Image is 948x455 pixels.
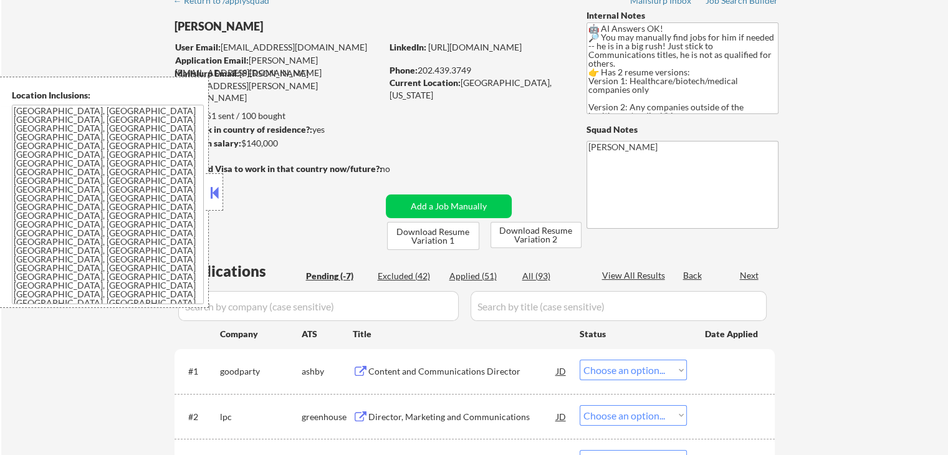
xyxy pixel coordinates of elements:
div: JD [555,360,568,382]
button: Add a Job Manually [386,194,512,218]
div: goodparty [220,365,302,378]
div: [PERSON_NAME][EMAIL_ADDRESS][PERSON_NAME][DOMAIN_NAME] [175,67,381,104]
strong: Will need Visa to work in that country now/future?: [175,163,382,174]
div: Internal Notes [587,9,778,22]
strong: Application Email: [175,55,249,65]
div: Excluded (42) [378,270,440,282]
div: Title [353,328,568,340]
div: lpc [220,411,302,423]
strong: Phone: [390,65,418,75]
div: 51 sent / 100 bought [174,110,381,122]
div: ATS [302,328,353,340]
div: [GEOGRAPHIC_DATA], [US_STATE] [390,77,566,101]
div: Director, Marketing and Communications [368,411,557,423]
div: #1 [188,365,210,378]
input: Search by company (case sensitive) [178,291,459,321]
div: Location Inclusions: [12,89,204,102]
div: no [380,163,416,175]
strong: LinkedIn: [390,42,426,52]
div: [EMAIL_ADDRESS][DOMAIN_NAME] [175,41,381,54]
div: 202.439.3749 [390,64,566,77]
div: Applications [178,264,302,279]
div: Date Applied [705,328,760,340]
div: Back [683,269,703,282]
strong: User Email: [175,42,221,52]
div: Squad Notes [587,123,778,136]
div: JD [555,405,568,428]
strong: Can work in country of residence?: [174,124,312,135]
div: ashby [302,365,353,378]
div: Content and Communications Director [368,365,557,378]
input: Search by title (case sensitive) [471,291,767,321]
div: #2 [188,411,210,423]
strong: Mailslurp Email: [175,68,239,79]
div: greenhouse [302,411,353,423]
a: [URL][DOMAIN_NAME] [428,42,522,52]
div: [PERSON_NAME][EMAIL_ADDRESS][DOMAIN_NAME] [175,54,381,79]
div: $140,000 [174,137,381,150]
div: Next [740,269,760,282]
div: View All Results [602,269,669,282]
div: Company [220,328,302,340]
div: All (93) [522,270,585,282]
div: Pending (-7) [306,270,368,282]
button: Download Resume Variation 2 [491,222,582,248]
div: [PERSON_NAME] [175,19,431,34]
div: yes [174,123,378,136]
div: Status [580,322,687,345]
button: Download Resume Variation 1 [387,222,479,250]
strong: Current Location: [390,77,461,88]
div: Applied (51) [449,270,512,282]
